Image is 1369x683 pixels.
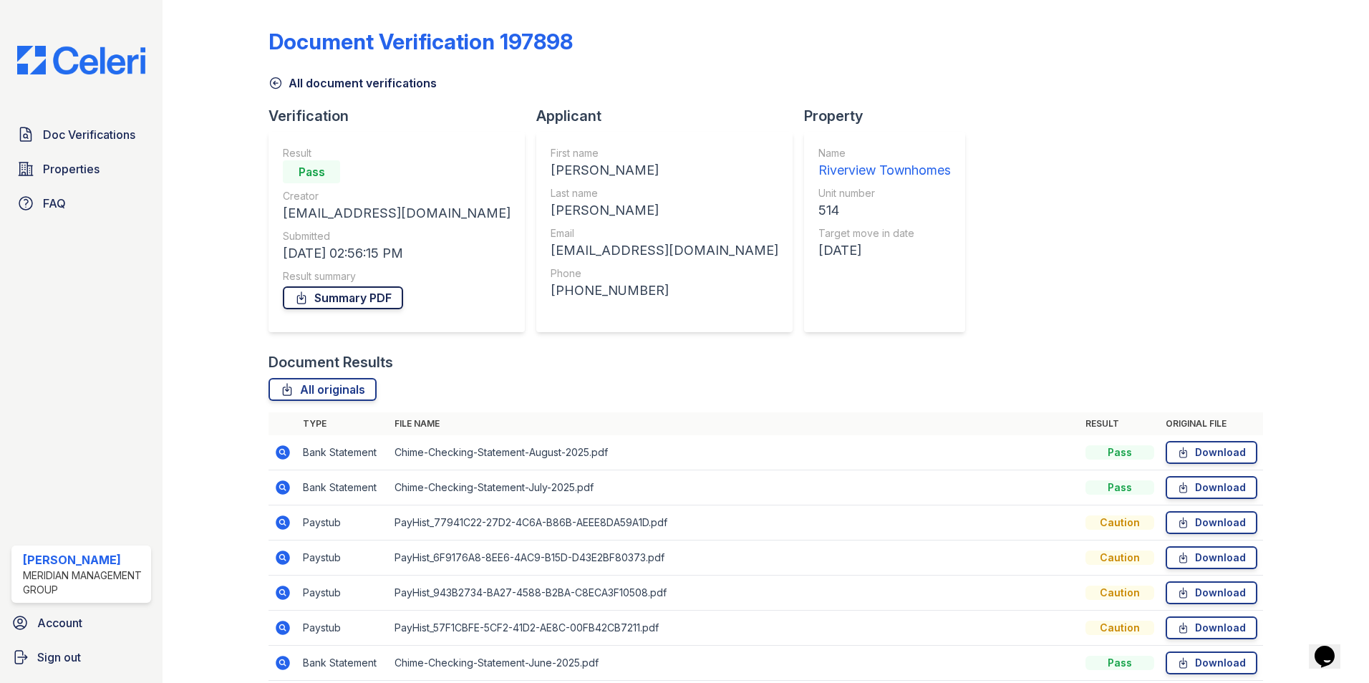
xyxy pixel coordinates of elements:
[818,200,951,221] div: 514
[43,126,135,143] span: Doc Verifications
[1166,511,1257,534] a: Download
[818,146,951,160] div: Name
[1309,626,1355,669] iframe: chat widget
[283,286,403,309] a: Summary PDF
[1166,476,1257,499] a: Download
[297,505,389,541] td: Paystub
[1166,616,1257,639] a: Download
[6,46,157,74] img: CE_Logo_Blue-a8612792a0a2168367f1c8372b55b34899dd931a85d93a1a3d3e32e68fde9ad4.png
[1085,621,1154,635] div: Caution
[818,160,951,180] div: Riverview Townhomes
[1166,651,1257,674] a: Download
[551,146,778,160] div: First name
[6,643,157,672] a: Sign out
[283,160,340,183] div: Pass
[269,29,573,54] div: Document Verification 197898
[818,186,951,200] div: Unit number
[1085,515,1154,530] div: Caution
[269,378,377,401] a: All originals
[297,646,389,681] td: Bank Statement
[269,74,437,92] a: All document verifications
[389,576,1080,611] td: PayHist_943B2734-BA27-4588-B2BA-C8ECA3F10508.pdf
[6,609,157,637] a: Account
[1085,445,1154,460] div: Pass
[283,229,511,243] div: Submitted
[1166,546,1257,569] a: Download
[269,352,393,372] div: Document Results
[37,614,82,631] span: Account
[43,160,100,178] span: Properties
[297,611,389,646] td: Paystub
[1160,412,1263,435] th: Original file
[297,470,389,505] td: Bank Statement
[23,568,145,597] div: Meridian Management Group
[551,160,778,180] div: [PERSON_NAME]
[389,412,1080,435] th: File name
[297,435,389,470] td: Bank Statement
[1085,656,1154,670] div: Pass
[389,435,1080,470] td: Chime-Checking-Statement-August-2025.pdf
[11,189,151,218] a: FAQ
[283,146,511,160] div: Result
[1085,480,1154,495] div: Pass
[1166,441,1257,464] a: Download
[551,186,778,200] div: Last name
[551,266,778,281] div: Phone
[1085,551,1154,565] div: Caution
[551,281,778,301] div: [PHONE_NUMBER]
[389,646,1080,681] td: Chime-Checking-Statement-June-2025.pdf
[551,226,778,241] div: Email
[283,269,511,284] div: Result summary
[11,120,151,149] a: Doc Verifications
[389,611,1080,646] td: PayHist_57F1CBFE-5CF2-41D2-AE8C-00FB42CB7211.pdf
[297,541,389,576] td: Paystub
[269,106,536,126] div: Verification
[389,505,1080,541] td: PayHist_77941C22-27D2-4C6A-B86B-AEEE8DA59A1D.pdf
[818,241,951,261] div: [DATE]
[283,203,511,223] div: [EMAIL_ADDRESS][DOMAIN_NAME]
[804,106,977,126] div: Property
[818,146,951,180] a: Name Riverview Townhomes
[1080,412,1160,435] th: Result
[283,243,511,263] div: [DATE] 02:56:15 PM
[297,576,389,611] td: Paystub
[818,226,951,241] div: Target move in date
[1085,586,1154,600] div: Caution
[23,551,145,568] div: [PERSON_NAME]
[389,470,1080,505] td: Chime-Checking-Statement-July-2025.pdf
[43,195,66,212] span: FAQ
[551,200,778,221] div: [PERSON_NAME]
[389,541,1080,576] td: PayHist_6F9176A8-8EE6-4AC9-B15D-D43E2BF80373.pdf
[37,649,81,666] span: Sign out
[297,412,389,435] th: Type
[11,155,151,183] a: Properties
[1166,581,1257,604] a: Download
[536,106,804,126] div: Applicant
[283,189,511,203] div: Creator
[551,241,778,261] div: [EMAIL_ADDRESS][DOMAIN_NAME]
